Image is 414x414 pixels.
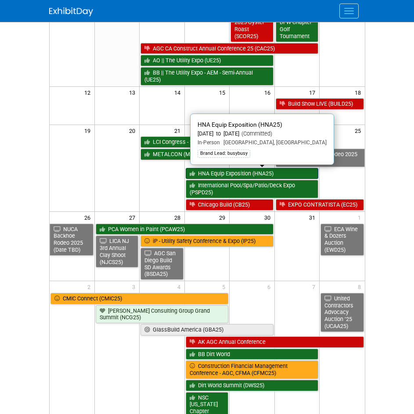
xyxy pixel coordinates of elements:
[276,10,319,42] a: DBIA - SW DFW Chapter Golf Tournament
[140,149,274,160] a: METALCON (MC25)
[276,98,364,110] a: Build Show LIVE (BUILD25)
[140,248,184,280] a: AGC San Diego Build SD Awards (BSDA25)
[86,281,94,292] span: 2
[186,336,364,348] a: AK AGC Annual Conference
[140,324,274,335] a: GlassBuild America (GBA25)
[354,125,365,136] span: 25
[186,180,319,198] a: International Pool/Spa/Patio/Deck Expo (PSPD25)
[357,281,365,292] span: 8
[83,87,94,98] span: 12
[354,87,365,98] span: 18
[140,136,318,148] a: LCI Congress - 27th Annual (LCI25)
[173,212,184,223] span: 28
[263,212,274,223] span: 30
[173,87,184,98] span: 14
[221,281,229,292] span: 5
[276,199,364,211] a: EXPO CONTRATISTA (EC25)
[186,168,319,179] a: HNA Equip Exposition (HNA25)
[311,281,319,292] span: 7
[128,212,139,223] span: 27
[83,125,94,136] span: 19
[186,349,319,360] a: BB Dirt World
[186,199,274,211] a: Chicago Build (CB25)
[140,55,274,66] a: AO || The Utility Expo (UE25)
[320,224,364,256] a: ECA Wine & Dozers Auction (EWD25)
[96,305,229,323] a: [PERSON_NAME] Consulting Group Grand Summit (NCG25)
[128,87,139,98] span: 13
[218,87,229,98] span: 15
[198,130,327,138] div: [DATE] to [DATE]
[198,139,220,146] span: In-Person
[176,281,184,292] span: 4
[96,224,274,235] a: PCA Women in Paint (PCAW25)
[140,236,274,247] a: iP - Utility Safety Conference & Expo (IP25)
[308,87,319,98] span: 17
[339,4,359,18] button: Menu
[173,125,184,136] span: 21
[263,87,274,98] span: 16
[239,130,272,137] span: (Committed)
[50,293,229,304] a: CMIC Connect (CMIC25)
[230,10,274,42] a: SCAA 2025 Oyster Roast (SCOR25)
[50,224,94,256] a: NUCA Backhoe Rodeo 2025 (Date TBD)
[140,43,318,54] a: AGC CA Construct Annual Conference 25 (CAC25)
[140,67,274,85] a: BB || The Utility Expo - AEM - Semi-Annual (UE25)
[96,236,139,268] a: LICA NJ 3rd Annual Clay Shoot (NJCS25)
[308,212,319,223] span: 31
[186,360,319,378] a: Construction Financial Management Conference - AGC, CFMA (CFMC25)
[218,212,229,223] span: 29
[186,380,319,391] a: Dirt World Summit (DWS25)
[266,281,274,292] span: 6
[128,125,139,136] span: 20
[220,139,327,146] span: [GEOGRAPHIC_DATA], [GEOGRAPHIC_DATA]
[357,212,365,223] span: 1
[198,121,282,128] span: HNA Equip Exposition (HNA25)
[49,7,93,16] img: ExhibitDay
[320,293,364,332] a: United Contractors Advocacy Auction ’25 (UCAA25)
[198,150,250,157] div: Brand Lead: busybusy
[83,212,94,223] span: 26
[131,281,139,292] span: 3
